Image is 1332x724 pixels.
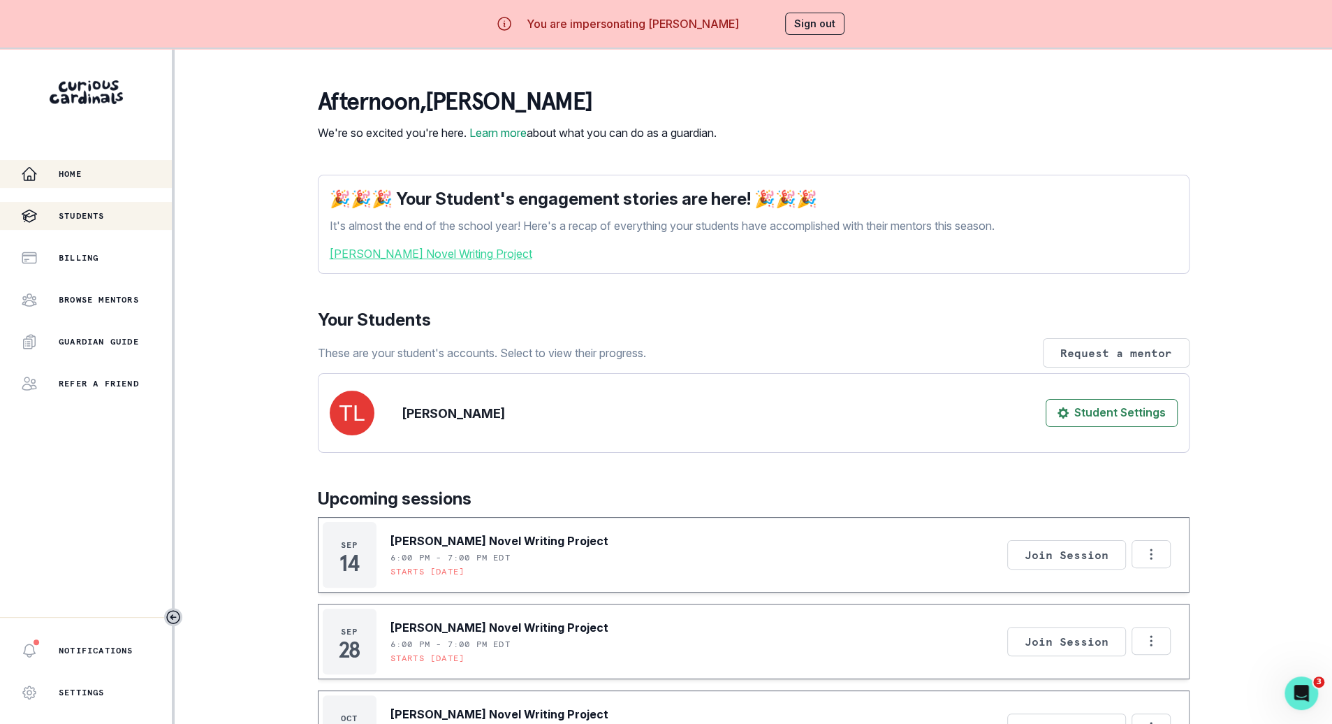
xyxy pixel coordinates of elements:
button: Student Settings [1046,399,1178,427]
p: Home [59,168,82,180]
p: [PERSON_NAME] Novel Writing Project [390,706,608,723]
p: Upcoming sessions [318,486,1190,512]
p: [PERSON_NAME] Novel Writing Project [390,619,608,636]
p: 6:00 PM - 7:00 PM EDT [390,639,511,650]
p: Guardian Guide [59,336,139,347]
iframe: Intercom live chat [1285,676,1318,710]
p: Refer a friend [59,378,139,389]
button: Join Session [1007,540,1126,570]
p: 🎉🎉🎉 Your Student's engagement stories are here! 🎉🎉🎉 [330,187,1178,212]
p: We're so excited you're here. about what you can do as a guardian. [318,124,717,141]
p: Notifications [59,645,133,656]
p: These are your student's accounts. Select to view their progress. [318,345,646,361]
p: Students [59,210,105,222]
p: 14 [339,556,358,570]
a: [PERSON_NAME] Novel Writing Project [330,245,1178,262]
p: Starts [DATE] [390,653,465,664]
p: [PERSON_NAME] Novel Writing Project [390,533,608,549]
p: Settings [59,687,105,698]
p: You are impersonating [PERSON_NAME] [527,15,739,32]
p: Oct [341,713,358,724]
p: Starts [DATE] [390,566,465,577]
p: Your Students [318,307,1190,333]
p: [PERSON_NAME] [402,404,505,423]
p: Sep [341,626,358,637]
p: afternoon , [PERSON_NAME] [318,88,717,116]
p: 28 [339,643,360,657]
button: Toggle sidebar [164,608,182,626]
button: Options [1132,540,1171,568]
button: Request a mentor [1043,338,1190,368]
p: Sep [341,540,358,551]
button: Join Session [1007,627,1126,656]
p: Billing [59,252,98,263]
p: 6:00 PM - 7:00 PM EDT [390,552,511,563]
span: 3 [1313,676,1324,688]
button: Sign out [785,13,844,35]
img: Curious Cardinals Logo [50,80,123,104]
img: svg [330,391,374,435]
p: Browse Mentors [59,294,139,305]
p: It's almost the end of the school year! Here's a recap of everything your students have accomplis... [330,217,1178,234]
a: Learn more [469,126,527,140]
button: Options [1132,627,1171,655]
